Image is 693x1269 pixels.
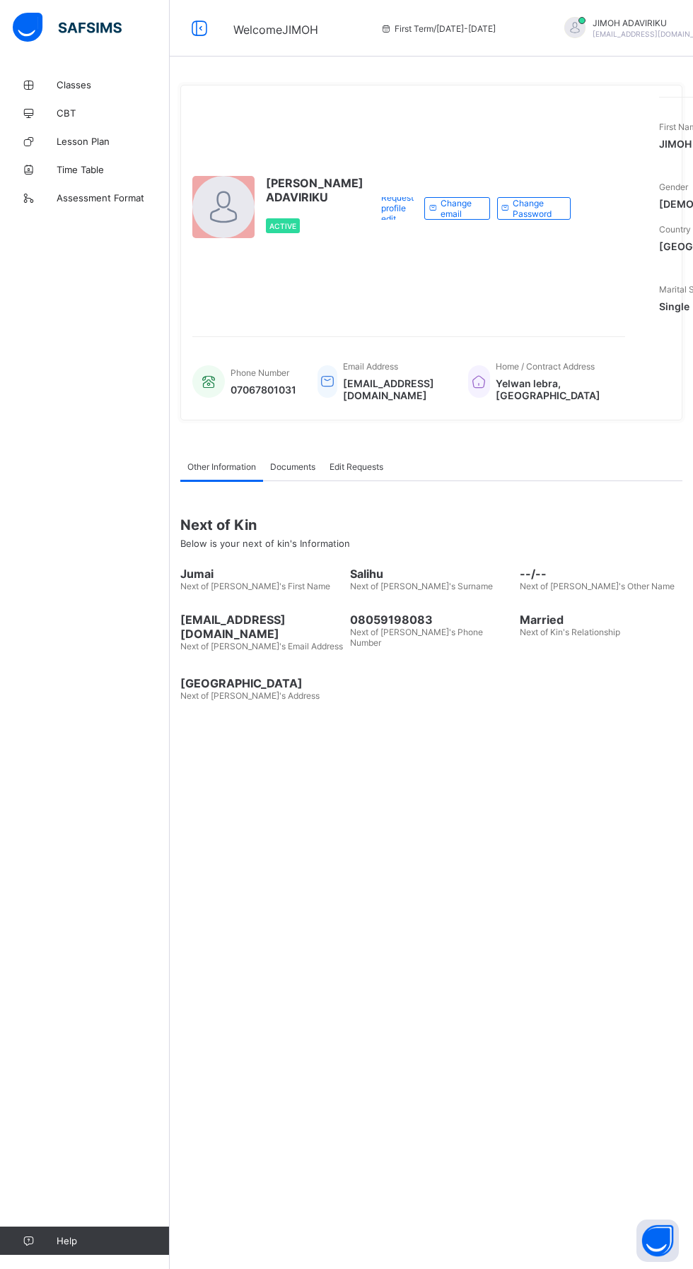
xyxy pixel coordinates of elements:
[496,361,595,372] span: Home / Contract Address
[266,176,363,204] span: [PERSON_NAME] ADAVIRIKU
[513,198,559,219] span: Change Password
[231,384,296,396] span: 07067801031
[350,613,513,627] span: 08059198083
[381,192,414,224] span: Request profile edit
[187,461,256,472] span: Other Information
[350,581,493,591] span: Next of [PERSON_NAME]'s Surname
[496,377,611,401] span: Yelwan lebra, [GEOGRAPHIC_DATA]
[180,517,682,533] span: Next of Kin
[343,377,447,401] span: [EMAIL_ADDRESS][DOMAIN_NAME]
[57,79,170,90] span: Classes
[57,1235,169,1246] span: Help
[520,627,620,637] span: Next of Kin's Relationship
[180,641,343,651] span: Next of [PERSON_NAME]'s Email Address
[180,538,350,549] span: Below is your next of kin's Information
[350,627,483,648] span: Next of [PERSON_NAME]'s Phone Number
[380,23,496,34] span: session/term information
[180,581,330,591] span: Next of [PERSON_NAME]'s First Name
[343,361,398,372] span: Email Address
[636,1220,679,1262] button: Open asap
[57,136,170,147] span: Lesson Plan
[659,182,688,192] span: Gender
[350,567,513,581] span: Salihu
[441,198,479,219] span: Change email
[659,224,691,235] span: Country
[57,107,170,119] span: CBT
[233,23,318,37] span: Welcome JIMOH
[269,222,296,230] span: Active
[57,192,170,203] span: Assessment Format
[330,461,383,472] span: Edit Requests
[520,613,682,627] span: Married
[180,613,343,641] span: [EMAIL_ADDRESS][DOMAIN_NAME]
[180,676,343,690] span: [GEOGRAPHIC_DATA]
[13,13,122,42] img: safsims
[57,164,170,175] span: Time Table
[270,461,315,472] span: Documents
[180,690,320,701] span: Next of [PERSON_NAME]'s Address
[520,581,675,591] span: Next of [PERSON_NAME]'s Other Name
[180,567,343,581] span: Jumai
[520,567,682,581] span: --/--
[231,367,289,378] span: Phone Number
